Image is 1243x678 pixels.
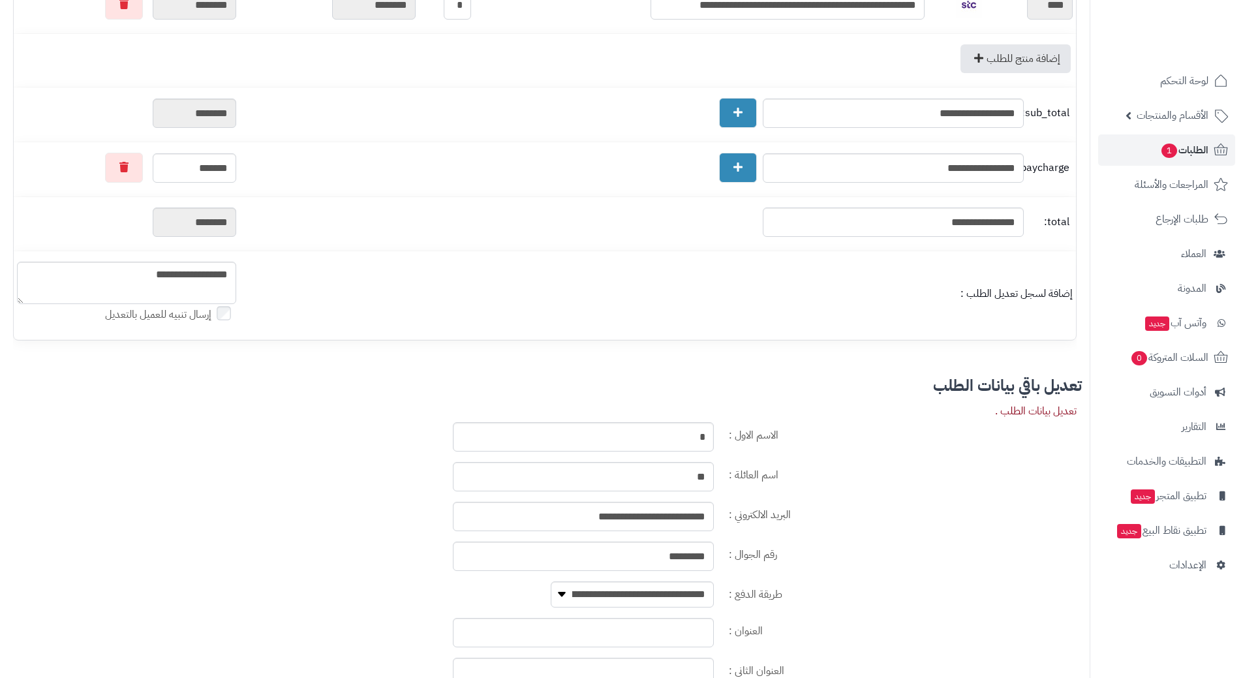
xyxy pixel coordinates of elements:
label: الاسم الاول : [724,422,1082,443]
a: السلات المتروكة0 [1098,342,1235,373]
label: إرسال تنبيه للعميل بالتعديل [105,307,236,322]
a: تطبيق نقاط البيعجديد [1098,515,1235,546]
span: total: [1027,215,1069,230]
span: جديد [1131,489,1155,504]
span: 1 [1161,144,1177,158]
a: طلبات الإرجاع [1098,204,1235,235]
a: إضافة منتج للطلب [960,44,1071,73]
span: جديد [1145,316,1169,331]
div: تعديل باقي بيانات الطلب [8,378,1082,393]
label: اسم العائلة : [724,462,1082,483]
span: التقارير [1182,418,1206,436]
span: جديد [1117,524,1141,538]
span: sub_total: [1027,106,1069,121]
span: التطبيقات والخدمات [1127,452,1206,470]
span: لوحة التحكم [1160,72,1208,90]
label: طريقة الدفع : [724,581,1082,602]
span: طلبات الإرجاع [1156,210,1208,228]
img: logo-2.png [1154,37,1231,64]
a: التقارير [1098,411,1235,442]
div: تعديل بيانات الطلب . [995,404,1077,419]
input: إرسال تنبيه للعميل بالتعديل [217,306,232,320]
span: وآتس آب [1144,314,1206,332]
a: وآتس آبجديد [1098,307,1235,339]
a: المدونة [1098,273,1235,304]
a: تطبيق المتجرجديد [1098,480,1235,512]
span: أدوات التسويق [1150,383,1206,401]
div: إضافة لسجل تعديل الطلب : [243,286,1073,301]
a: التطبيقات والخدمات [1098,446,1235,477]
a: العملاء [1098,238,1235,270]
a: أدوات التسويق [1098,377,1235,408]
span: الطلبات [1160,141,1208,159]
span: paycharge: [1027,161,1069,176]
label: العنوان : [724,618,1082,639]
span: الإعدادات [1169,556,1206,574]
a: الطلبات1 [1098,134,1235,166]
a: الإعدادات [1098,549,1235,581]
label: البريد الالكتروني : [724,502,1082,523]
a: لوحة التحكم [1098,65,1235,97]
label: رقم الجوال : [724,542,1082,562]
span: المدونة [1178,279,1206,298]
span: السلات المتروكة [1130,348,1208,367]
span: تطبيق المتجر [1129,487,1206,505]
span: العملاء [1181,245,1206,263]
span: تطبيق نقاط البيع [1116,521,1206,540]
span: المراجعات والأسئلة [1135,176,1208,194]
span: 0 [1131,351,1147,365]
span: الأقسام والمنتجات [1137,106,1208,125]
a: المراجعات والأسئلة [1098,169,1235,200]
